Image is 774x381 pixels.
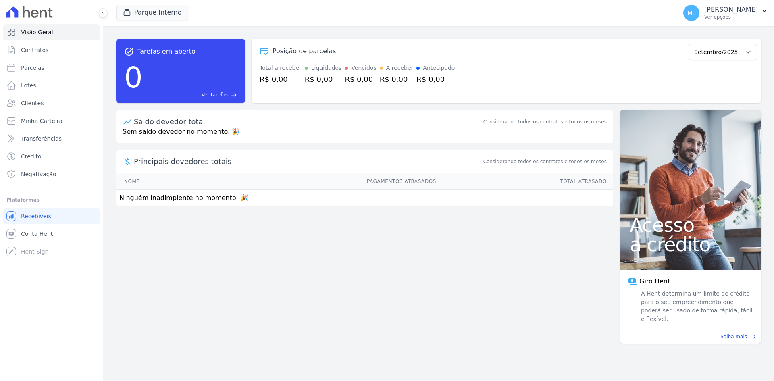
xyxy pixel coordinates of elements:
[3,226,100,242] a: Conta Hent
[3,166,100,182] a: Negativação
[6,195,96,205] div: Plataformas
[21,46,48,54] span: Contratos
[21,28,53,36] span: Visão Geral
[677,2,774,24] button: ML [PERSON_NAME] Ver opções
[3,95,100,111] a: Clientes
[3,113,100,129] a: Minha Carteira
[21,117,62,125] span: Minha Carteira
[3,131,100,147] a: Transferências
[639,289,753,323] span: A Hent determina um limite de crédito para o seu empreendimento que poderá ser usado de forma ráp...
[116,190,613,206] td: Ninguém inadimplente no momento. 🎉
[134,116,482,127] div: Saldo devedor total
[137,47,196,56] span: Tarefas em aberto
[305,74,342,85] div: R$ 0,00
[21,212,51,220] span: Recebíveis
[3,60,100,76] a: Parcelas
[116,173,205,190] th: Nome
[311,64,342,72] div: Liquidados
[116,5,188,20] button: Parque Interno
[704,14,758,20] p: Ver opções
[3,42,100,58] a: Contratos
[416,74,455,85] div: R$ 0,00
[687,10,695,16] span: ML
[3,77,100,94] a: Lotes
[21,152,42,160] span: Crédito
[345,74,376,85] div: R$ 0,00
[630,215,751,235] span: Acesso
[21,230,53,238] span: Conta Hent
[205,173,437,190] th: Pagamentos Atrasados
[704,6,758,14] p: [PERSON_NAME]
[3,208,100,224] a: Recebíveis
[720,333,747,340] span: Saiba mais
[639,277,670,286] span: Giro Hent
[260,64,302,72] div: Total a receber
[483,158,607,165] span: Considerando todos os contratos e todos os meses
[386,64,414,72] div: A receber
[21,135,62,143] span: Transferências
[116,127,613,143] p: Sem saldo devedor no momento. 🎉
[134,156,482,167] span: Principais devedores totais
[124,56,143,98] div: 0
[3,148,100,164] a: Crédito
[423,64,455,72] div: Antecipado
[21,170,56,178] span: Negativação
[483,118,607,125] div: Considerando todos os contratos e todos os meses
[124,47,134,56] span: task_alt
[21,64,44,72] span: Parcelas
[3,24,100,40] a: Visão Geral
[380,74,414,85] div: R$ 0,00
[437,173,613,190] th: Total Atrasado
[146,91,237,98] a: Ver tarefas east
[750,334,756,340] span: east
[625,333,756,340] a: Saiba mais east
[630,235,751,254] span: a crédito
[202,91,228,98] span: Ver tarefas
[21,81,36,90] span: Lotes
[351,64,376,72] div: Vencidos
[21,99,44,107] span: Clientes
[231,92,237,98] span: east
[273,46,336,56] div: Posição de parcelas
[260,74,302,85] div: R$ 0,00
